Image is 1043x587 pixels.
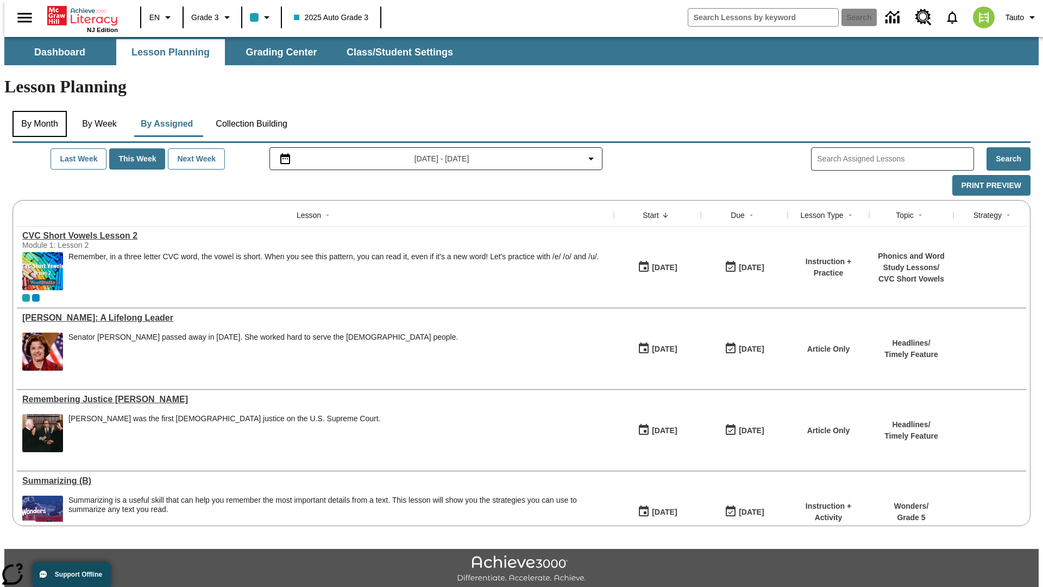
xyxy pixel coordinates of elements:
a: Remembering Justice O'Connor, Lessons [22,395,608,404]
div: Summarizing (B) [22,476,608,486]
div: [DATE] [739,505,764,519]
div: OL 2025 Auto Grade 4 [32,294,40,302]
h1: Lesson Planning [4,77,1039,97]
span: Support Offline [55,571,102,578]
button: Sort [659,209,672,222]
img: Achieve3000 Differentiate Accelerate Achieve [457,555,586,583]
a: Resource Center, Will open in new tab [909,3,938,32]
div: Sandra Day O'Connor was the first female justice on the U.S. Supreme Court. [68,414,380,452]
span: Tauto [1006,12,1024,23]
div: [DATE] [739,342,764,356]
button: By Assigned [132,111,202,137]
input: search field [688,9,838,26]
button: This Week [109,148,165,170]
span: [DATE] - [DATE] [414,153,469,165]
div: [DATE] [739,261,764,274]
p: Headlines / [884,338,938,349]
div: Strategy [973,210,1002,221]
div: [DATE] [739,424,764,438]
p: Timely Feature [884,349,938,360]
button: 09/24/25: First time the lesson was available [634,502,681,522]
p: Article Only [807,344,850,355]
button: Sort [1002,209,1015,222]
a: Summarizing (B), Lessons [22,476,608,486]
input: Search Assigned Lessons [817,151,973,167]
div: Senator [PERSON_NAME] passed away in [DATE]. She worked hard to serve the [DEMOGRAPHIC_DATA] people. [68,333,458,342]
button: Next Week [168,148,225,170]
button: Last Week [51,148,106,170]
div: Lesson Type [800,210,843,221]
button: By Week [72,111,127,137]
span: Dashboard [34,46,85,59]
span: Summarizing is a useful skill that can help you remember the most important details from a text. ... [68,496,608,534]
span: Grade 3 [191,12,219,23]
button: Class/Student Settings [338,39,462,65]
div: Module 1: Lesson 2 [22,241,185,249]
img: Wonders Grade 5 cover, planetarium, showing constellations on domed ceiling [22,496,63,534]
div: Summarizing is a useful skill that can help you remember the most important details from a text. ... [68,496,608,514]
a: Dianne Feinstein: A Lifelong Leader, Lessons [22,313,608,323]
a: Notifications [938,3,966,32]
p: Headlines / [884,419,938,430]
button: Select the date range menu item [274,152,598,165]
div: [PERSON_NAME] was the first [DEMOGRAPHIC_DATA] justice on the U.S. Supreme Court. [68,414,380,423]
div: Home [47,4,118,33]
p: Instruction + Practice [793,256,864,279]
div: Remembering Justice O'Connor [22,395,608,404]
div: Start [643,210,659,221]
div: CVC Short Vowels Lesson 2 [22,231,608,241]
button: Sort [914,209,927,222]
span: NJ Edition [87,27,118,33]
p: Grade 5 [894,512,929,523]
img: Senator Dianne Feinstein of California smiles with the U.S. flag behind her. [22,333,63,371]
div: SubNavbar [4,37,1039,65]
button: Select a new avatar [966,3,1001,32]
button: Language: EN, Select a language [144,8,179,27]
span: Class/Student Settings [347,46,453,59]
button: 09/26/25: First time the lesson was available [634,339,681,359]
img: CVC Short Vowels Lesson 2. [22,252,63,290]
div: Lesson [297,210,321,221]
div: [DATE] [652,342,677,356]
button: Print Preview [952,175,1031,196]
p: Article Only [807,425,850,436]
button: Class color is light blue. Change class color [246,8,278,27]
button: Sort [321,209,334,222]
button: 09/26/25: First time the lesson was available [634,257,681,278]
div: Topic [896,210,914,221]
button: Sort [745,209,758,222]
div: Senator Dianne Feinstein passed away in September 2023. She worked hard to serve the American peo... [68,333,458,371]
span: Lesson Planning [131,46,210,59]
span: Current Class [22,294,30,302]
p: Instruction + Activity [793,501,864,523]
img: avatar image [973,7,995,28]
button: Support Offline [33,562,111,587]
span: Remember, in a three letter CVC word, the vowel is short. When you see this pattern, you can read... [68,252,599,290]
div: Due [731,210,745,221]
div: SubNavbar [4,39,463,65]
button: Grading Center [227,39,336,65]
div: [DATE] [652,424,677,438]
button: Search [987,147,1031,171]
span: Grading Center [246,46,317,59]
button: Grade: Grade 3, Select a grade [187,8,238,27]
button: Lesson Planning [116,39,225,65]
svg: Collapse Date Range Filter [585,152,598,165]
div: Dianne Feinstein: A Lifelong Leader [22,313,608,323]
p: Wonders / [894,501,929,512]
img: Chief Justice Warren Burger, wearing a black robe, holds up his right hand and faces Sandra Day O... [22,414,63,452]
button: 09/26/25: Last day the lesson can be accessed [721,257,768,278]
button: Sort [844,209,857,222]
button: Dashboard [5,39,114,65]
div: [DATE] [652,261,677,274]
button: 09/24/25: Last day the lesson can be accessed [721,502,768,522]
a: Data Center [879,3,909,33]
p: Remember, in a three letter CVC word, the vowel is short. When you see this pattern, you can read... [68,252,599,261]
a: CVC Short Vowels Lesson 2, Lessons [22,231,608,241]
button: 09/26/25: Last day the lesson can be accessed [721,339,768,359]
p: Timely Feature [884,430,938,442]
span: EN [149,12,160,23]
